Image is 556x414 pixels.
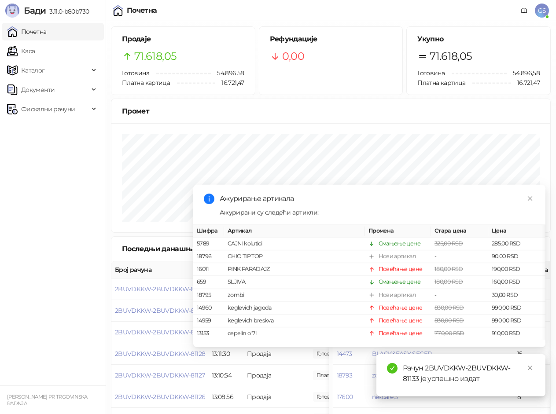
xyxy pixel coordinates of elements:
[122,79,170,87] span: Платна картица
[193,289,224,302] td: 18795
[122,69,149,77] span: Готовина
[193,315,224,327] td: 14959
[379,278,420,286] div: Смањење цене
[134,48,177,65] span: 71.618,05
[21,81,55,99] span: Документи
[417,69,445,77] span: Готовина
[434,330,464,337] span: 770,00 RSD
[365,225,431,238] th: Промена
[488,263,545,276] td: 190,00 RSD
[193,250,224,263] td: 18796
[535,4,549,18] span: GS
[122,106,540,117] div: Промет
[434,266,463,272] span: 180,00 RSD
[527,195,533,202] span: close
[488,327,545,340] td: 910,00 RSD
[488,225,545,238] th: Цена
[224,225,365,238] th: Артикал
[431,289,488,302] td: -
[417,79,465,87] span: Платна картица
[430,48,472,65] span: 71.618,05
[372,393,398,401] button: nescafe 3
[379,265,423,274] div: Повећање цене
[434,317,464,324] span: 830,00 RSD
[115,307,205,315] button: 2BUVDKKW-2BUVDKKW-81130
[21,62,45,79] span: Каталог
[208,365,243,386] td: 13:10:54
[313,392,343,402] span: 140,00
[224,302,365,315] td: keglevich jagoda
[379,304,423,312] div: Повећање цене
[224,238,365,250] td: CAJNI kolutici
[431,225,488,238] th: Стара цена
[193,276,224,289] td: 659
[224,327,365,340] td: cepelin o'7l
[243,365,309,386] td: Продаја
[434,240,463,247] span: 325,00 RSD
[488,250,545,263] td: 90,00 RSD
[21,100,75,118] span: Фискални рачуни
[417,34,540,44] h5: Укупно
[115,328,205,336] button: 2BUVDKKW-2BUVDKKW-81129
[127,7,157,14] div: Почетна
[224,315,365,327] td: keglevich breskva
[7,394,88,407] small: [PERSON_NAME] PR TRGOVINSKA RADNJA
[337,371,353,379] button: 18793
[193,302,224,315] td: 14960
[379,329,423,338] div: Повећање цене
[122,34,244,44] h5: Продаје
[507,68,540,78] span: 54.896,58
[488,289,545,302] td: 30,00 RSD
[211,68,244,78] span: 54.896,58
[115,350,205,358] button: 2BUVDKKW-2BUVDKKW-81128
[224,276,365,289] td: SLJIVA
[431,250,488,263] td: -
[379,291,416,300] div: Нови артикал
[208,386,243,408] td: 13:08:56
[224,263,365,276] td: PINK PARADAJZ
[7,23,47,40] a: Почетна
[282,48,304,65] span: 0,00
[525,194,535,203] a: Close
[122,243,239,254] div: Последњи данашњи рачуни
[379,239,420,248] div: Смањење цене
[379,316,423,325] div: Повећање цене
[24,5,46,16] span: Бади
[488,302,545,315] td: 990,00 RSD
[111,261,208,278] th: Број рачуна
[517,4,531,18] a: Документација
[193,263,224,276] td: 16011
[488,315,545,327] td: 990,00 RSD
[270,34,392,44] h5: Рефундације
[379,252,416,261] div: Нови артикал
[488,238,545,250] td: 285,00 RSD
[511,78,540,88] span: 16.721,47
[337,393,353,401] button: 17600
[224,289,365,302] td: zombi
[372,371,390,379] button: zombi
[115,371,205,379] button: 2BUVDKKW-2BUVDKKW-81127
[5,4,19,18] img: Logo
[220,208,535,217] div: Ажурирани су следећи артикли:
[193,238,224,250] td: 5789
[193,225,224,238] th: Шифра
[46,7,89,15] span: 3.11.0-b80b730
[193,327,224,340] td: 13153
[434,304,464,311] span: 830,00 RSD
[115,393,205,401] button: 2BUVDKKW-2BUVDKKW-81126
[215,78,244,88] span: 16.721,47
[224,250,365,263] td: CHIO TIP TOP
[115,285,203,293] button: 2BUVDKKW-2BUVDKKW-81131
[7,42,35,60] a: Каса
[434,278,463,285] span: 180,00 RSD
[220,194,535,204] div: Ажурирање артикала
[313,370,360,380] span: 739,20
[243,386,309,408] td: Продаја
